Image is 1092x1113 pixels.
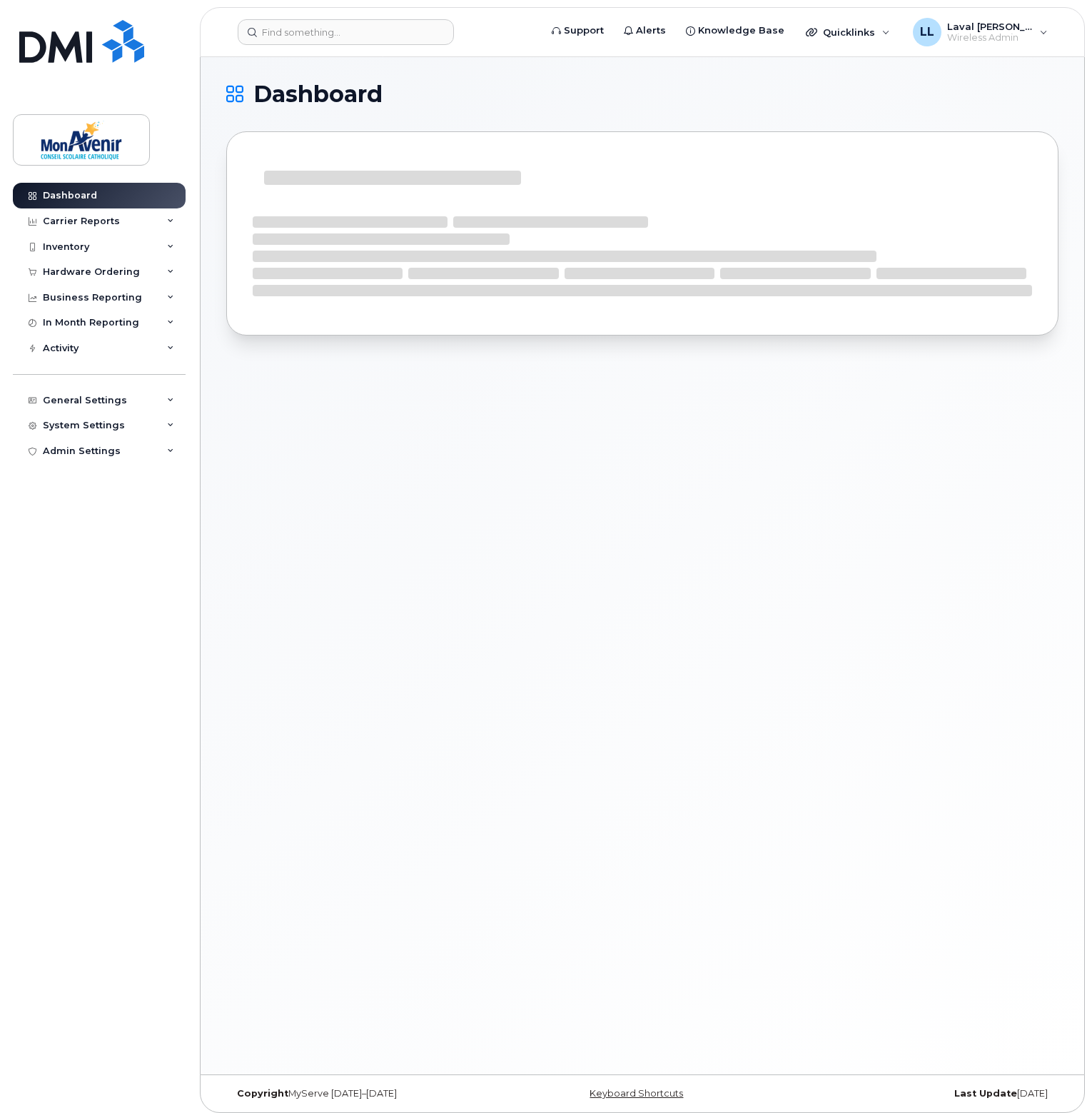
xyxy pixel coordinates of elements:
[590,1088,683,1099] a: Keyboard Shortcuts
[781,1088,1058,1099] div: [DATE]
[226,1088,504,1099] div: MyServe [DATE]–[DATE]
[237,1088,288,1099] strong: Copyright
[954,1088,1017,1099] strong: Last Update
[253,84,383,105] span: Dashboard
